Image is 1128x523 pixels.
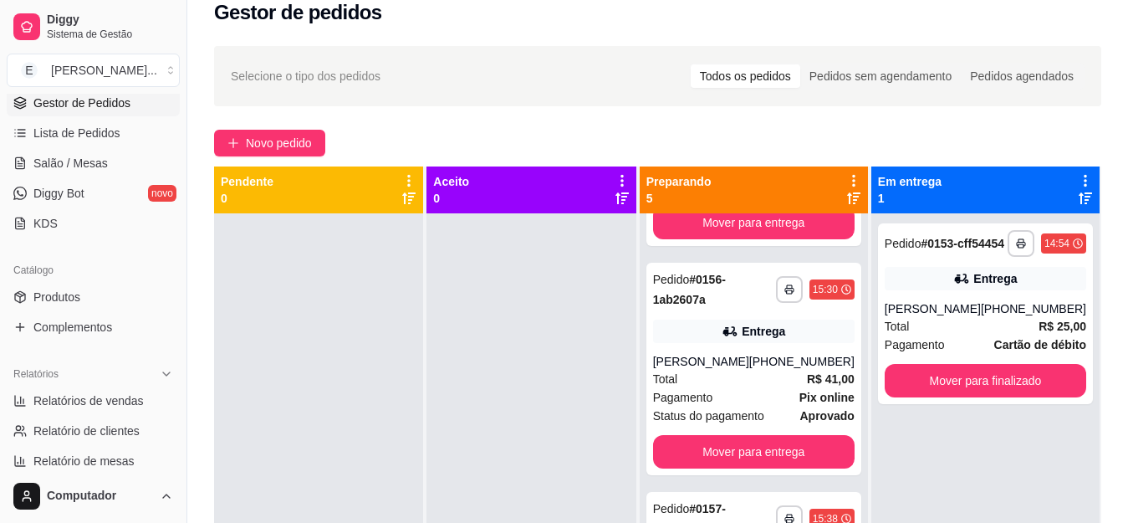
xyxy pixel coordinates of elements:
[799,391,855,404] strong: Pix online
[21,62,38,79] span: E
[7,448,180,474] a: Relatório de mesas
[33,215,58,232] span: KDS
[7,54,180,87] button: Select a team
[973,270,1017,287] div: Entrega
[742,323,785,340] div: Entrega
[885,300,981,317] div: [PERSON_NAME]
[7,314,180,341] a: Complementos
[433,173,469,190] p: Aceito
[800,64,961,88] div: Pedidos sem agendamento
[885,237,921,250] span: Pedido
[7,418,180,444] a: Relatório de clientes
[7,476,180,516] button: Computador
[47,489,153,504] span: Computador
[33,289,80,305] span: Produtos
[7,7,180,47] a: DiggySistema de Gestão
[231,67,380,85] span: Selecione o tipo dos pedidos
[33,185,84,202] span: Diggy Bot
[653,206,855,239] button: Mover para entrega
[7,90,180,116] a: Gestor de Pedidos
[653,273,726,306] strong: # 0156-1ab2607a
[33,453,135,469] span: Relatório de mesas
[653,502,690,515] span: Pedido
[33,95,130,111] span: Gestor de Pedidos
[653,435,855,469] button: Mover para entrega
[47,13,173,28] span: Diggy
[51,62,157,79] div: [PERSON_NAME] ...
[227,137,239,149] span: plus
[13,367,59,381] span: Relatórios
[33,125,120,141] span: Lista de Pedidos
[653,388,713,407] span: Pagamento
[653,273,690,286] span: Pedido
[7,387,180,414] a: Relatórios de vendas
[813,283,838,296] div: 15:30
[921,237,1004,250] strong: # 0153-cff54454
[994,338,1086,351] strong: Cartão de débito
[646,190,712,207] p: 5
[221,173,273,190] p: Pendente
[7,120,180,146] a: Lista de Pedidos
[799,409,854,423] strong: aprovado
[885,336,945,354] span: Pagamento
[807,372,855,386] strong: R$ 41,00
[878,190,942,207] p: 1
[7,180,180,207] a: Diggy Botnovo
[47,28,173,41] span: Sistema de Gestão
[1039,320,1086,333] strong: R$ 25,00
[221,190,273,207] p: 0
[7,257,180,284] div: Catálogo
[7,284,180,310] a: Produtos
[33,423,140,439] span: Relatório de clientes
[7,210,180,237] a: KDS
[653,407,764,425] span: Status do pagamento
[33,392,144,409] span: Relatórios de vendas
[33,155,108,172] span: Salão / Mesas
[214,130,325,156] button: Novo pedido
[7,150,180,177] a: Salão / Mesas
[981,300,1086,317] div: [PHONE_NUMBER]
[885,317,910,336] span: Total
[961,64,1083,88] div: Pedidos agendados
[885,364,1086,397] button: Mover para finalizado
[653,370,678,388] span: Total
[691,64,800,88] div: Todos os pedidos
[433,190,469,207] p: 0
[749,353,855,370] div: [PHONE_NUMBER]
[646,173,712,190] p: Preparando
[33,319,112,336] span: Complementos
[878,173,942,190] p: Em entrega
[653,353,749,370] div: [PERSON_NAME]
[246,134,312,152] span: Novo pedido
[1044,237,1069,250] div: 14:54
